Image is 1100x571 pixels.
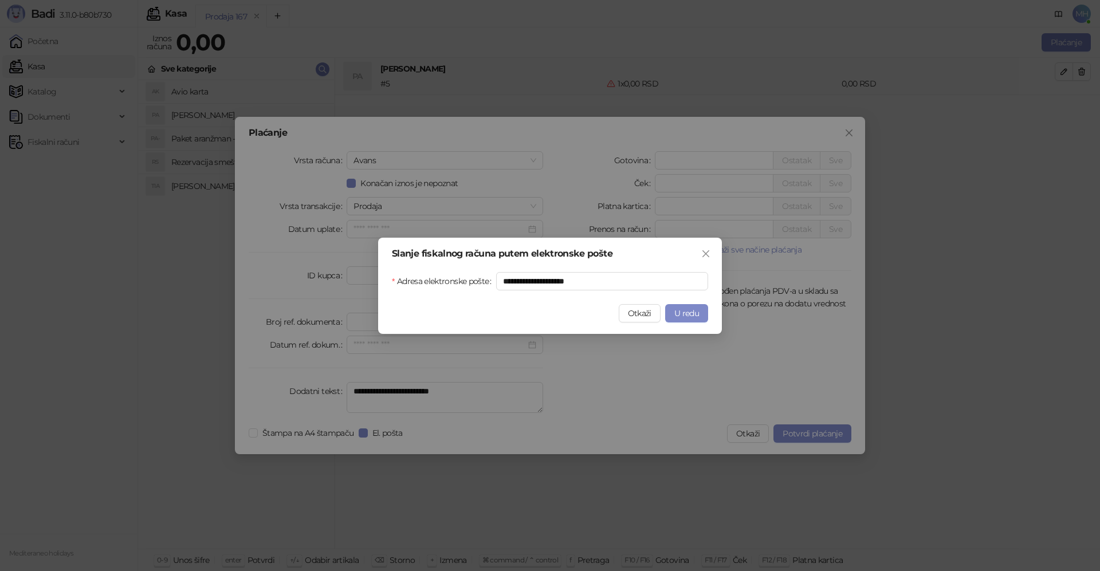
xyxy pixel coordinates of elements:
[392,249,708,258] div: Slanje fiskalnog računa putem elektronske pošte
[674,308,699,318] span: U redu
[697,249,715,258] span: Zatvori
[628,308,651,318] span: Otkaži
[392,272,496,290] label: Adresa elektronske pošte
[701,249,710,258] span: close
[496,272,708,290] input: Adresa elektronske pošte
[665,304,708,322] button: U redu
[619,304,661,322] button: Otkaži
[697,245,715,263] button: Close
